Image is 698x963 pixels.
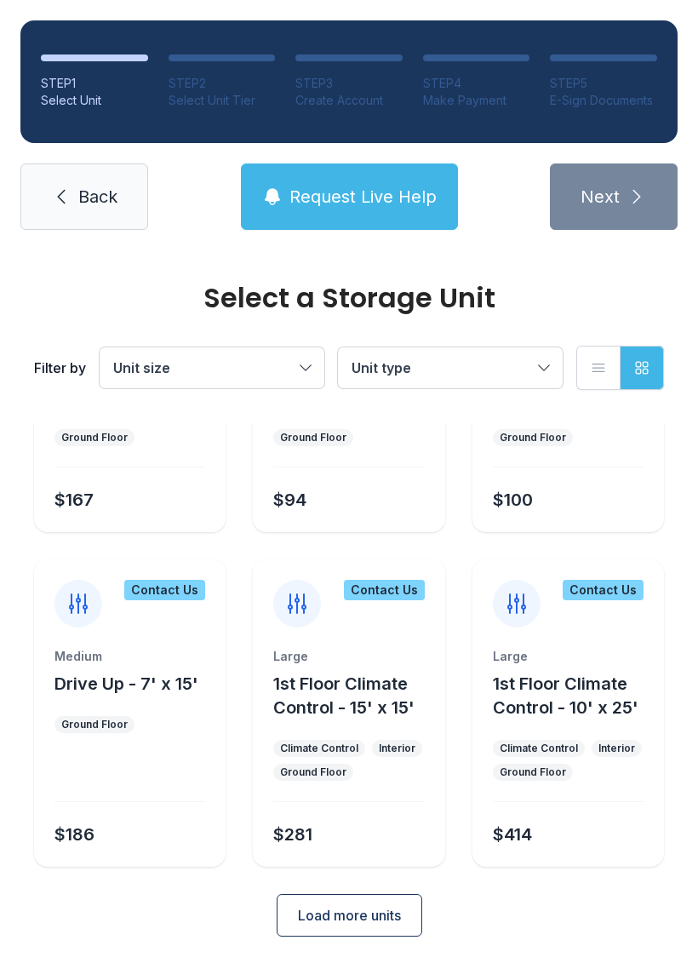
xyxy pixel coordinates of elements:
[493,648,644,665] div: Large
[295,92,403,109] div: Create Account
[41,75,148,92] div: STEP 1
[493,674,638,718] span: 1st Floor Climate Control - 10' x 25'
[423,75,530,92] div: STEP 4
[295,75,403,92] div: STEP 3
[273,823,312,846] div: $281
[550,92,657,109] div: E-Sign Documents
[54,488,94,512] div: $167
[280,742,358,755] div: Climate Control
[500,765,566,779] div: Ground Floor
[124,580,205,600] div: Contact Us
[34,358,86,378] div: Filter by
[280,765,346,779] div: Ground Floor
[500,742,578,755] div: Climate Control
[563,580,644,600] div: Contact Us
[61,718,128,731] div: Ground Floor
[379,742,415,755] div: Interior
[113,359,170,376] span: Unit size
[273,488,306,512] div: $94
[493,672,657,719] button: 1st Floor Climate Control - 10' x 25'
[338,347,563,388] button: Unit type
[280,431,346,444] div: Ground Floor
[54,674,198,694] span: Drive Up - 7' x 15'
[352,359,411,376] span: Unit type
[500,431,566,444] div: Ground Floor
[78,185,117,209] span: Back
[34,284,664,312] div: Select a Storage Unit
[100,347,324,388] button: Unit size
[289,185,437,209] span: Request Live Help
[169,75,276,92] div: STEP 2
[344,580,425,600] div: Contact Us
[493,823,532,846] div: $414
[550,75,657,92] div: STEP 5
[54,672,198,696] button: Drive Up - 7' x 15'
[581,185,620,209] span: Next
[41,92,148,109] div: Select Unit
[493,488,533,512] div: $100
[423,92,530,109] div: Make Payment
[273,674,415,718] span: 1st Floor Climate Control - 15' x 15'
[54,648,205,665] div: Medium
[273,672,438,719] button: 1st Floor Climate Control - 15' x 15'
[298,905,401,926] span: Load more units
[273,648,424,665] div: Large
[598,742,635,755] div: Interior
[61,431,128,444] div: Ground Floor
[54,823,94,846] div: $186
[169,92,276,109] div: Select Unit Tier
